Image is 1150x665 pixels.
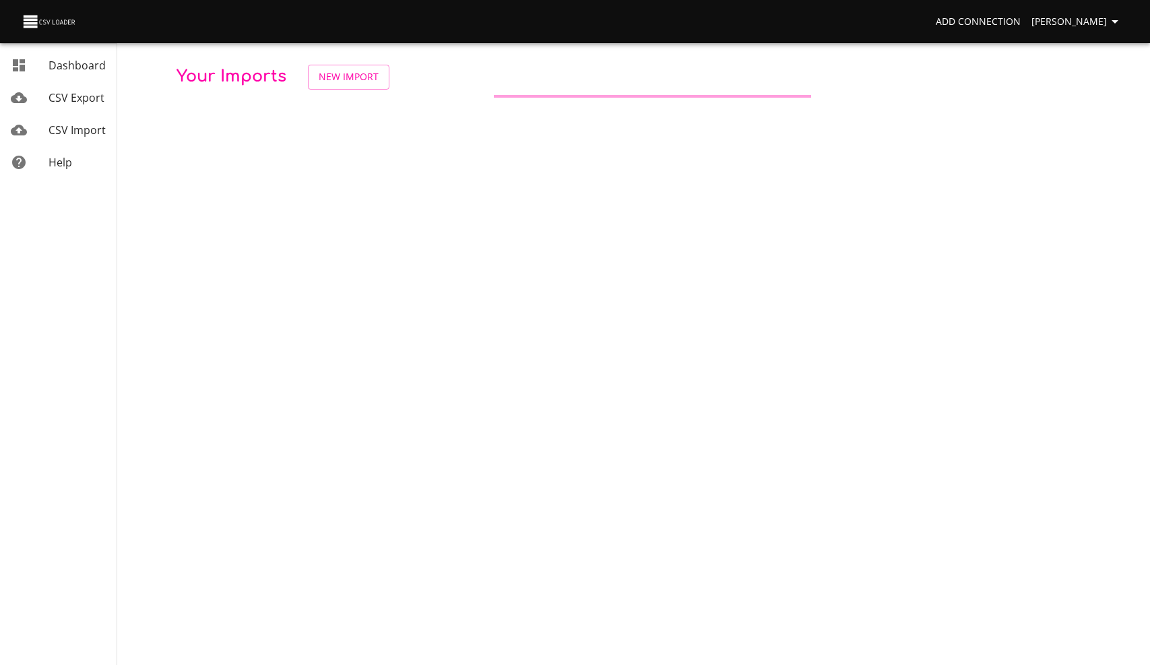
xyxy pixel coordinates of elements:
[319,69,379,86] span: New Import
[49,155,72,170] span: Help
[22,12,78,31] img: CSV Loader
[308,65,389,90] a: New Import
[1031,13,1123,30] span: [PERSON_NAME]
[49,123,106,137] span: CSV Import
[49,58,106,73] span: Dashboard
[177,67,286,86] span: Your Imports
[1026,9,1128,34] button: [PERSON_NAME]
[936,13,1021,30] span: Add Connection
[930,9,1026,34] a: Add Connection
[49,90,104,105] span: CSV Export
